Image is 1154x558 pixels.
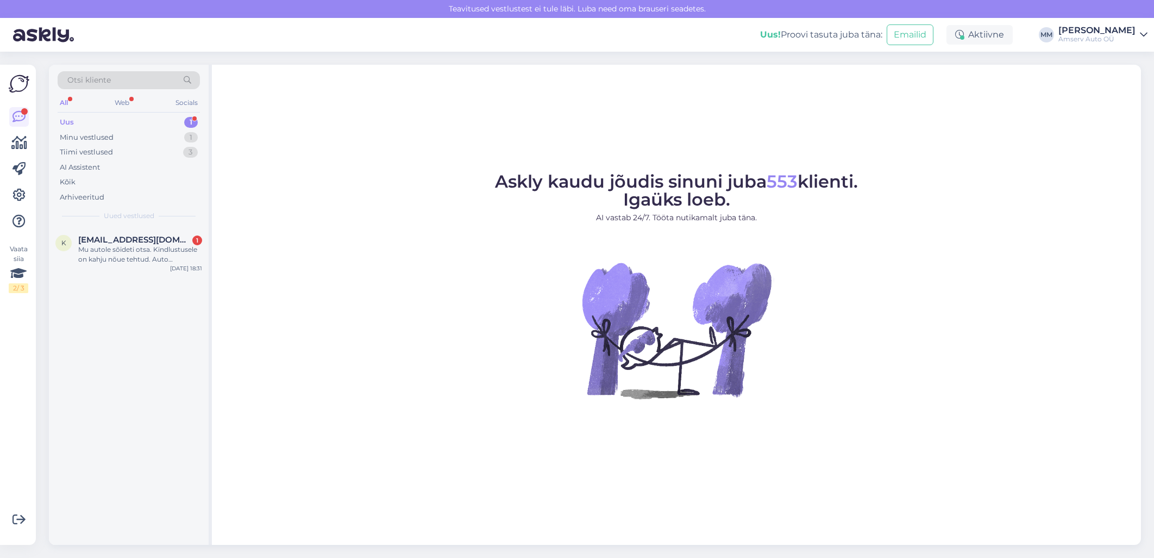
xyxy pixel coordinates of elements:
[67,75,111,86] span: Otsi kliente
[1039,27,1054,42] div: MM
[60,132,114,143] div: Minu vestlused
[579,232,774,428] img: No Chat active
[173,96,200,110] div: Socials
[1058,26,1147,44] a: [PERSON_NAME]Amserv Auto OÜ
[184,117,198,128] div: 1
[60,192,104,203] div: Arhiveeritud
[78,245,202,264] div: Mu autole sõideti otsa. Kindlustusele on kahju nõue tehtud. Auto dokumentide juures oli ka brošüü...
[760,29,781,40] b: Uus!
[887,24,933,45] button: Emailid
[58,96,70,110] div: All
[184,132,198,143] div: 1
[112,96,131,110] div: Web
[61,239,66,247] span: k
[946,25,1013,45] div: Aktiivne
[495,171,858,210] span: Askly kaudu jõudis sinuni juba klienti. Igaüks loeb.
[495,212,858,224] p: AI vastab 24/7. Tööta nutikamalt juba täna.
[9,73,29,94] img: Askly Logo
[60,162,100,173] div: AI Assistent
[170,264,202,272] div: [DATE] 18:31
[183,147,198,158] div: 3
[760,28,882,41] div: Proovi tasuta juba täna:
[1058,26,1136,35] div: [PERSON_NAME]
[9,244,28,293] div: Vaata siia
[9,283,28,293] div: 2 / 3
[104,211,154,221] span: Uued vestlused
[1058,35,1136,44] div: Amserv Auto OÜ
[60,117,74,128] div: Uus
[78,235,191,245] span: karmenhaaboja@gmail.com
[60,177,76,188] div: Kõik
[192,235,202,245] div: 1
[767,171,798,192] span: 553
[60,147,113,158] div: Tiimi vestlused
